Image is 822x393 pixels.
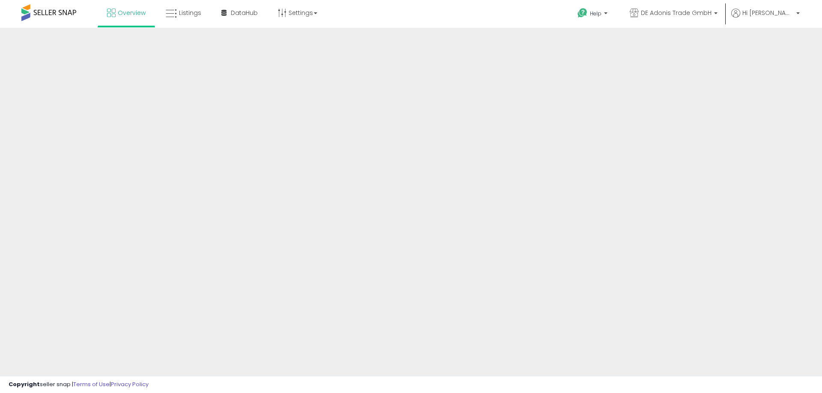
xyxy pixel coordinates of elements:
[577,8,588,18] i: Get Help
[111,380,149,388] a: Privacy Policy
[590,10,602,17] span: Help
[641,9,712,17] span: DE Adonis Trade GmbH
[118,9,146,17] span: Overview
[73,380,110,388] a: Terms of Use
[742,9,794,17] span: Hi [PERSON_NAME]
[9,380,40,388] strong: Copyright
[231,9,258,17] span: DataHub
[571,1,616,28] a: Help
[9,381,149,389] div: seller snap | |
[731,9,800,28] a: Hi [PERSON_NAME]
[179,9,201,17] span: Listings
